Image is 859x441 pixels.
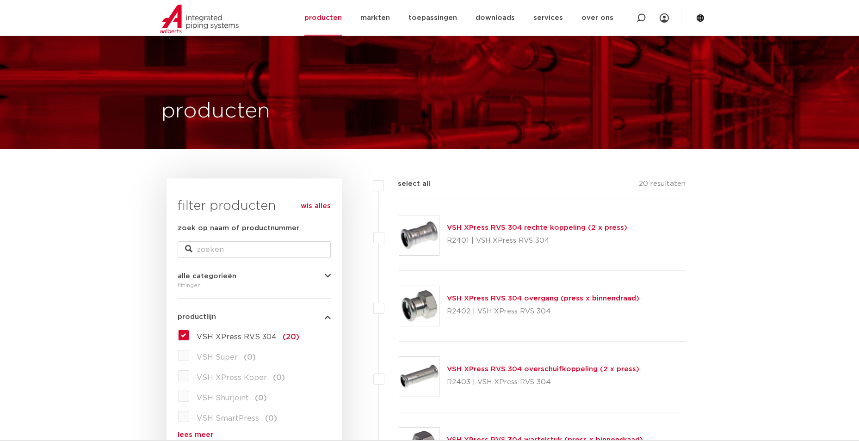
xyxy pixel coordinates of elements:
label: select all [384,178,430,190]
a: VSH XPress RVS 304 overgang (press x binnendraad) [447,295,639,302]
h1: producten [161,97,270,126]
img: Thumbnail for VSH XPress RVS 304 overschuifkoppeling (2 x press) [399,357,439,397]
input: zoeken [178,241,331,258]
button: alle categorieën [178,273,331,280]
span: (0) [255,394,267,402]
p: R2402 | VSH XPress RVS 304 [447,304,639,319]
span: VSH Super [197,354,238,361]
button: productlijn [178,313,331,320]
span: productlijn [178,313,216,320]
img: Thumbnail for VSH XPress RVS 304 overgang (press x binnendraad) [399,286,439,326]
span: VSH Shurjoint [197,394,249,402]
a: wis alles [301,201,331,212]
a: VSH XPress RVS 304 rechte koppeling (2 x press) [447,224,627,231]
span: VSH XPress RVS 304 [197,333,277,341]
label: zoek op naam of productnummer [178,223,299,234]
img: Thumbnail for VSH XPress RVS 304 rechte koppeling (2 x press) [399,215,439,255]
span: alle categorieën [178,273,236,280]
p: R2401 | VSH XPress RVS 304 [447,233,627,248]
p: R2403 | VSH XPress RVS 304 [447,375,639,390]
span: VSH XPress Koper [197,374,267,381]
h3: filter producten [178,197,331,215]
span: (20) [283,333,299,341]
p: 20 resultaten [639,178,686,193]
a: VSH XPress RVS 304 overschuifkoppeling (2 x press) [447,366,639,373]
span: (0) [273,374,285,381]
span: (0) [265,415,277,422]
span: (0) [244,354,256,361]
div: fittingen [178,280,331,291]
a: lees meer [178,431,331,438]
span: VSH SmartPress [197,415,259,422]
